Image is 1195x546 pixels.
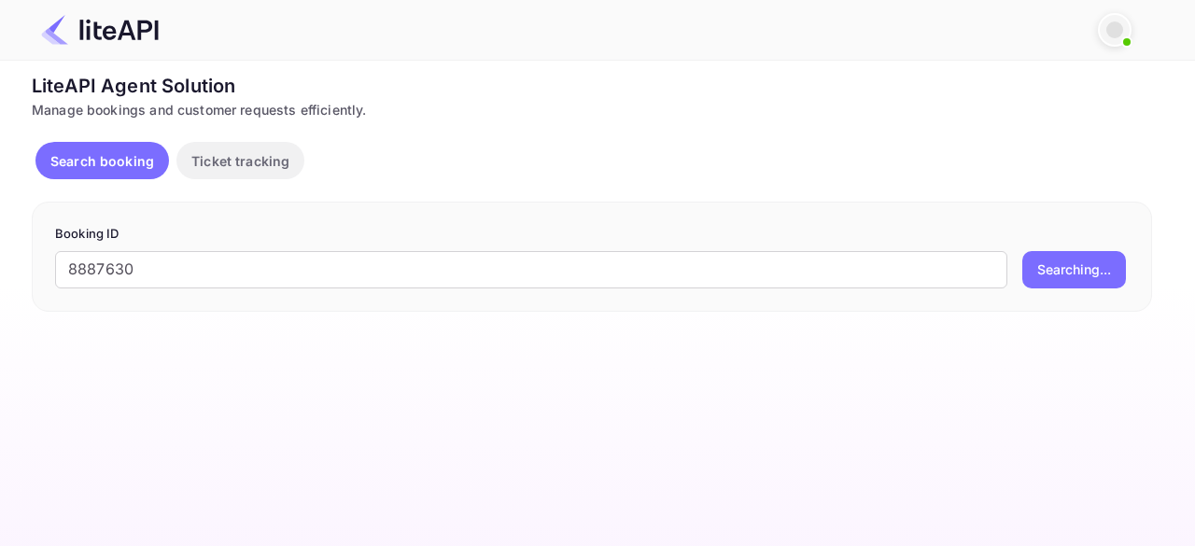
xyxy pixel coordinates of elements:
[1022,251,1126,288] button: Searching...
[50,151,154,171] p: Search booking
[55,225,1129,244] p: Booking ID
[191,151,289,171] p: Ticket tracking
[41,15,159,45] img: LiteAPI Logo
[32,100,1152,119] div: Manage bookings and customer requests efficiently.
[32,72,1152,100] div: LiteAPI Agent Solution
[55,251,1007,288] input: Enter Booking ID (e.g., 63782194)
